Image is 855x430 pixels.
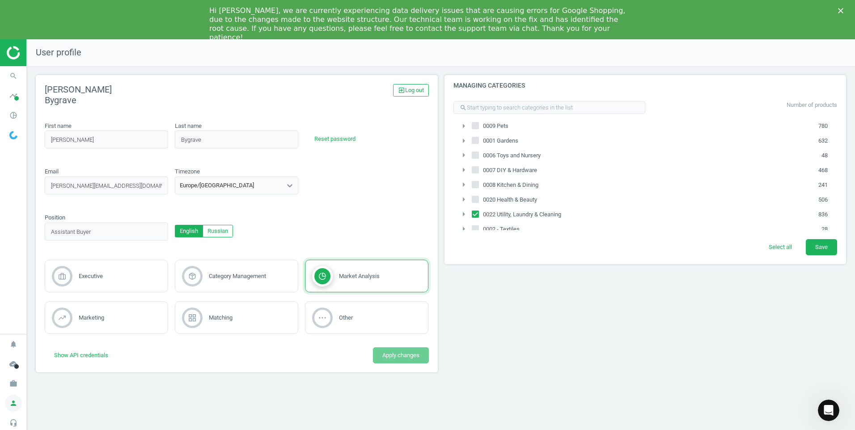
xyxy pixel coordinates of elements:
button: arrow_right [458,164,469,176]
div: Europe/[GEOGRAPHIC_DATA] [180,181,254,190]
span: Matching [209,314,233,321]
button: Russian [203,225,233,237]
i: arrow_right [458,135,469,146]
button: Show API credentials [45,347,118,363]
span: 241 [818,181,837,189]
i: arrow_right [458,209,469,219]
span: 0008 Kitchen & Dining [481,181,540,189]
span: 0020 Health & Beauty [481,196,539,204]
button: arrow_right [458,150,469,161]
div: Close [838,8,847,13]
button: Save [806,239,837,255]
span: Save [815,243,828,251]
input: first_name_placeholder [45,131,168,148]
a: exit_to_appLog out [393,84,429,97]
button: arrow_right [458,179,469,191]
i: exit_to_app [398,87,405,94]
i: arrow_right [458,164,469,175]
i: arrow_right [458,223,469,234]
span: Select all [769,243,792,251]
i: search [5,67,22,84]
span: 632 [818,137,837,145]
span: 48 [821,152,837,160]
label: Email [45,168,59,176]
span: Other [339,314,353,321]
button: Apply changes [373,347,429,363]
button: arrow_right [458,121,469,132]
i: person [5,395,22,412]
button: arrow_right [458,194,469,206]
img: wGWNvw8QSZomAAAAABJRU5ErkJggg== [9,131,17,139]
span: 28 [821,225,837,233]
input: last_name_placeholder [175,131,298,148]
img: ajHJNr6hYgQAAAAASUVORK5CYII= [7,46,70,59]
label: Timezone [175,168,200,176]
span: Category Management [209,273,266,279]
input: email_placeholder [45,177,168,194]
input: position [45,223,168,240]
label: Position [45,214,65,222]
label: Last name [175,122,202,130]
div: Hi [PERSON_NAME], we are currently experiencing data delivery issues that are causing errors for ... [209,6,631,42]
span: Log out [398,86,424,94]
i: timeline [5,87,22,104]
button: Select all [759,239,801,255]
h4: Managing categories [444,75,847,96]
span: 836 [818,211,837,219]
button: arrow_right [458,209,469,220]
label: First name [45,122,72,130]
iframe: Intercom live chat [818,400,839,421]
span: 0022 Utility, Laundry & Cleaning [481,211,563,219]
span: 780 [818,122,837,130]
span: 0002 - Textiles [481,225,521,233]
span: Marketing [79,314,104,321]
i: pie_chart_outlined [5,107,22,124]
span: 0006 Toys and Nursery [481,152,542,160]
button: Reset password [305,131,365,147]
i: arrow_right [458,179,469,190]
span: 0009 Pets [481,122,510,130]
span: 506 [818,196,837,204]
i: work [5,375,22,392]
i: cloud_done [5,355,22,372]
span: Executive [79,273,103,279]
p: Number of products [645,101,837,109]
span: 0001 Gardens [481,137,520,145]
button: arrow_right [458,135,469,147]
span: User profile [27,46,81,59]
span: Market Analysis [339,273,380,279]
i: notifications [5,336,22,353]
h2: [PERSON_NAME] Bygrave [45,84,233,105]
button: arrow_right [458,223,469,235]
button: English [175,225,203,237]
i: arrow_right [458,194,469,205]
span: 468 [818,166,837,174]
span: 0007 DIY & Hardware [481,166,539,174]
input: Start typing to search categories in the list [453,101,645,114]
